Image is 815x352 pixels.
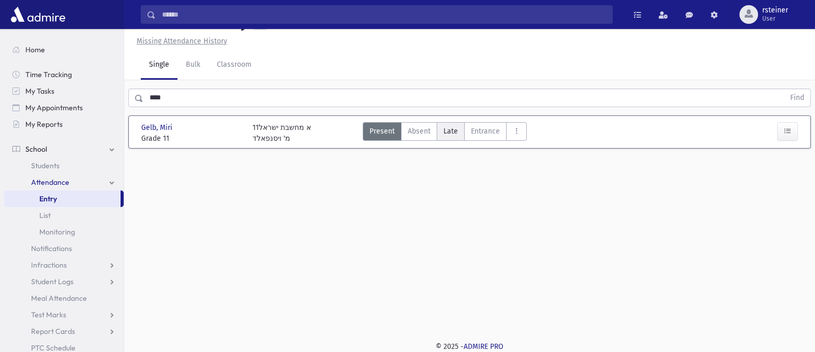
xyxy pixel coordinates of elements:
[4,157,124,174] a: Students
[156,5,612,24] input: Search
[31,277,73,286] span: Student Logs
[209,51,260,80] a: Classroom
[39,227,75,237] span: Monitoring
[4,290,124,306] a: Meal Attendance
[31,178,69,187] span: Attendance
[4,141,124,157] a: School
[39,194,57,203] span: Entry
[4,224,124,240] a: Monitoring
[25,45,45,54] span: Home
[4,174,124,190] a: Attendance
[31,310,66,319] span: Test Marks
[177,51,209,80] a: Bulk
[408,126,431,137] span: Absent
[471,126,500,137] span: Entrance
[363,122,527,144] div: AttTypes
[4,66,124,83] a: Time Tracking
[141,51,177,80] a: Single
[4,190,121,207] a: Entry
[137,37,227,46] u: Missing Attendance History
[25,103,83,112] span: My Appointments
[443,126,458,137] span: Late
[4,273,124,290] a: Student Logs
[4,41,124,58] a: Home
[8,4,68,25] img: AdmirePro
[253,122,311,144] div: 11א מחשבת ישראל מ' ויסנפאלד
[4,99,124,116] a: My Appointments
[4,257,124,273] a: Infractions
[25,120,63,129] span: My Reports
[25,144,47,154] span: School
[141,133,242,144] span: Grade 11
[762,14,788,23] span: User
[4,240,124,257] a: Notifications
[31,161,60,170] span: Students
[762,6,788,14] span: rsteiner
[31,294,87,303] span: Meal Attendance
[39,211,51,220] span: List
[31,260,67,270] span: Infractions
[4,306,124,323] a: Test Marks
[4,83,124,99] a: My Tasks
[31,327,75,336] span: Report Cards
[4,323,124,340] a: Report Cards
[132,37,227,46] a: Missing Attendance History
[31,244,72,253] span: Notifications
[25,70,72,79] span: Time Tracking
[784,89,810,107] button: Find
[369,126,395,137] span: Present
[141,341,798,352] div: © 2025 -
[141,122,174,133] span: Gelb, Miri
[25,86,54,96] span: My Tasks
[4,116,124,133] a: My Reports
[4,207,124,224] a: List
